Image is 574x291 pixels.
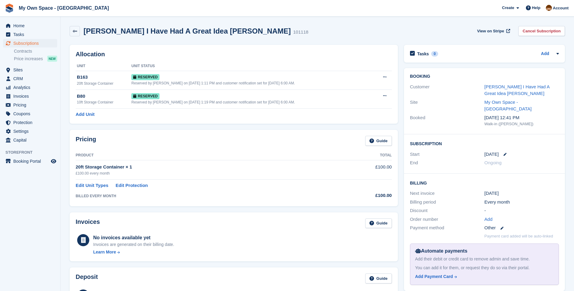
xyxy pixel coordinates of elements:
[93,241,174,248] div: Invoices are generated on their billing date.
[13,21,50,30] span: Home
[410,74,559,79] h2: Booking
[131,80,373,86] div: Reserved by [PERSON_NAME] on [DATE] 1:11 PM and customer notification set for [DATE] 6:00 AM.
[84,27,291,35] h2: [PERSON_NAME] I Have Had A Great Idea [PERSON_NAME]
[13,39,50,47] span: Subscriptions
[5,4,14,13] img: stora-icon-8386f47178a22dfd0bd8f6a31ec36ba5ce8667c1dd55bd0f319d3a0aa187defe.svg
[13,157,50,165] span: Booking Portal
[484,233,553,239] p: Payment card added will be auto-linked
[131,74,159,80] span: Reserved
[518,26,565,36] a: Cancel Subscription
[3,118,57,127] a: menu
[76,151,333,160] th: Product
[14,48,57,54] a: Contracts
[415,256,554,262] div: Add their debit or credit card to remove admin and save time.
[13,118,50,127] span: Protection
[13,74,50,83] span: CRM
[484,160,502,165] span: Ongoing
[484,207,559,214] div: -
[365,273,392,283] a: Guide
[475,26,511,36] a: View on Stripe
[333,192,392,199] div: £100.00
[532,5,540,11] span: Help
[3,66,57,74] a: menu
[116,182,148,189] a: Edit Protection
[76,218,100,228] h2: Invoices
[13,127,50,136] span: Settings
[93,249,116,255] div: Learn More
[553,5,569,11] span: Account
[484,100,532,112] a: My Own Space - [GEOGRAPHIC_DATA]
[410,140,559,146] h2: Subscription
[50,158,57,165] a: Preview store
[410,83,484,97] div: Customer
[3,101,57,109] a: menu
[415,265,554,271] div: You can add it for them, or request they do so via their portal.
[3,21,57,30] a: menu
[77,93,131,100] div: B80
[484,114,559,121] div: [DATE] 12:41 PM
[13,110,50,118] span: Coupons
[14,56,43,62] span: Price increases
[410,216,484,223] div: Order number
[333,160,392,179] td: £100.00
[502,5,514,11] span: Create
[410,114,484,127] div: Booked
[415,273,551,280] a: Add Payment Card
[13,136,50,144] span: Capital
[3,136,57,144] a: menu
[93,249,174,255] a: Learn More
[3,157,57,165] a: menu
[484,84,549,96] a: [PERSON_NAME] I Have Had A Great Idea [PERSON_NAME]
[410,151,484,158] div: Start
[76,61,131,71] th: Unit
[410,207,484,214] div: Discount
[410,199,484,206] div: Billing period
[76,193,333,199] div: BILLED EVERY MONTH
[47,56,57,62] div: NEW
[77,100,131,105] div: 10ft Storage Container
[333,151,392,160] th: Total
[3,110,57,118] a: menu
[16,3,111,13] a: My Own Space - [GEOGRAPHIC_DATA]
[365,218,392,228] a: Guide
[3,92,57,100] a: menu
[5,149,60,155] span: Storefront
[76,164,333,171] div: 20ft Storage Container × 1
[484,216,493,223] a: Add
[477,28,504,34] span: View on Stripe
[3,83,57,92] a: menu
[13,83,50,92] span: Analytics
[417,51,429,57] h2: Tasks
[410,190,484,197] div: Next invoice
[76,273,98,283] h2: Deposit
[365,136,392,146] a: Guide
[3,39,57,47] a: menu
[541,51,549,57] a: Add
[293,29,308,36] div: 101118
[76,182,108,189] a: Edit Unit Types
[13,101,50,109] span: Pricing
[484,190,559,197] div: [DATE]
[14,55,57,62] a: Price increases NEW
[93,234,174,241] div: No invoices available yet
[410,99,484,113] div: Site
[410,180,559,186] h2: Billing
[484,121,559,127] div: Walk-in ([PERSON_NAME])
[415,247,554,255] div: Automate payments
[484,151,499,158] time: 2025-08-13 00:00:00 UTC
[546,5,552,11] img: Paula Harris
[3,74,57,83] a: menu
[3,30,57,39] a: menu
[13,66,50,74] span: Sites
[484,199,559,206] div: Every month
[13,30,50,39] span: Tasks
[76,111,94,118] a: Add Unit
[76,171,333,176] div: £100.00 every month
[77,74,131,81] div: B163
[410,224,484,231] div: Payment method
[76,51,392,58] h2: Allocation
[484,224,559,231] div: Other
[131,93,159,99] span: Reserved
[410,159,484,166] div: End
[76,136,96,146] h2: Pricing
